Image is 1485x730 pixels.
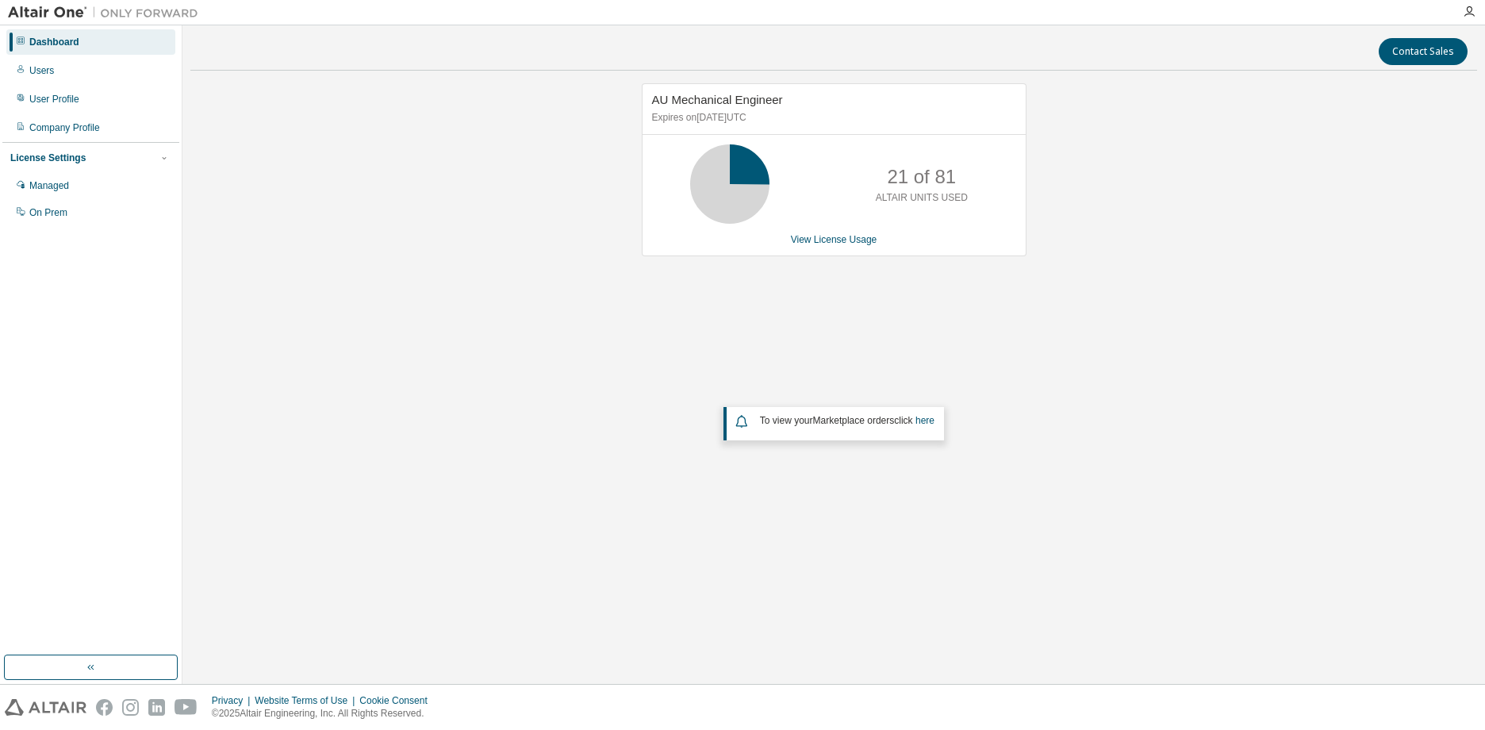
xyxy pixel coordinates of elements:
div: Privacy [212,694,255,707]
img: altair_logo.svg [5,699,86,716]
em: Marketplace orders [813,415,895,426]
a: here [915,415,934,426]
div: Company Profile [29,121,100,134]
div: Dashboard [29,36,79,48]
p: Expires on [DATE] UTC [652,111,1012,125]
p: ALTAIR UNITS USED [876,191,968,205]
div: Website Terms of Use [255,694,359,707]
span: AU Mechanical Engineer [652,93,783,106]
div: Cookie Consent [359,694,436,707]
div: Users [29,64,54,77]
p: © 2025 Altair Engineering, Inc. All Rights Reserved. [212,707,437,720]
p: 21 of 81 [887,163,956,190]
a: View License Usage [791,234,877,245]
div: On Prem [29,206,67,219]
div: License Settings [10,152,86,164]
img: Altair One [8,5,206,21]
div: Managed [29,179,69,192]
button: Contact Sales [1379,38,1468,65]
div: User Profile [29,93,79,106]
img: linkedin.svg [148,699,165,716]
img: facebook.svg [96,699,113,716]
span: To view your click [760,415,934,426]
img: youtube.svg [175,699,198,716]
img: instagram.svg [122,699,139,716]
